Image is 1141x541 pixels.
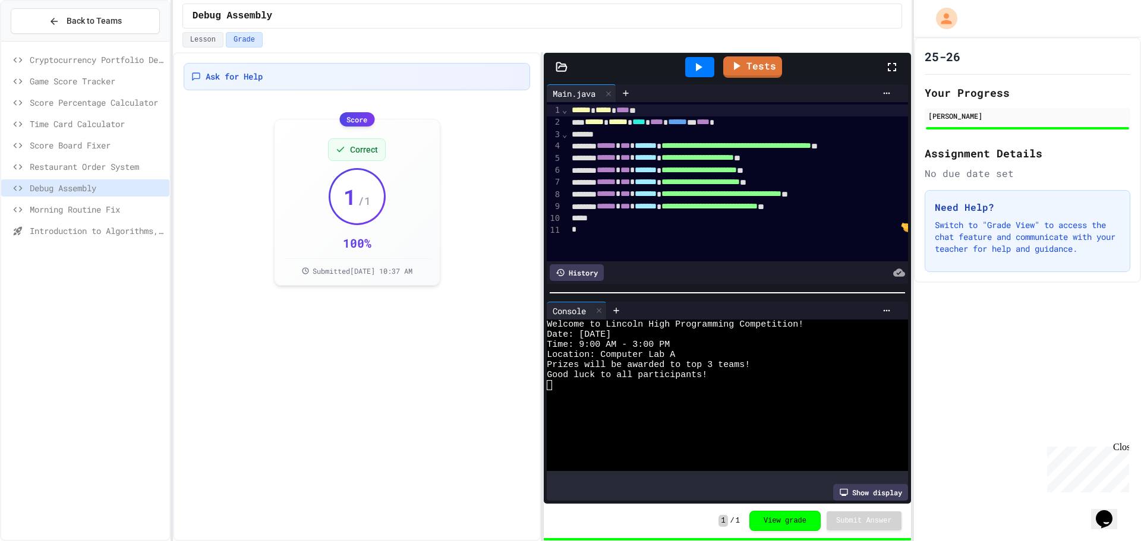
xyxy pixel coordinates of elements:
[736,516,740,526] span: 1
[547,116,562,128] div: 2
[11,8,160,34] button: Back to Teams
[923,5,960,32] div: My Account
[547,360,750,370] span: Prizes will be awarded to top 3 teams!
[547,330,611,340] span: Date: [DATE]
[343,185,357,208] span: 1
[562,129,568,139] span: Fold line
[836,516,892,526] span: Submit Answer
[547,213,562,224] div: 10
[350,144,378,156] span: Correct
[30,182,165,194] span: Debug Assembly
[547,176,562,188] div: 7
[935,219,1120,255] p: Switch to "Grade View" to access the chat feature and communicate with your teacher for help and ...
[928,110,1127,121] div: [PERSON_NAME]
[1042,442,1129,492] iframe: chat widget
[547,370,707,380] span: Good luck to all participants!
[547,189,562,201] div: 8
[67,15,122,27] span: Back to Teams
[30,96,165,109] span: Score Percentage Calculator
[313,266,412,276] span: Submitted [DATE] 10:37 AM
[568,102,934,261] div: To enrich screen reader interactions, please activate Accessibility in Grammarly extension settings
[547,350,675,360] span: Location: Computer Lab A
[730,516,735,526] span: /
[547,140,562,152] div: 4
[30,53,165,66] span: Cryptocurrency Portfolio Debugger
[547,105,562,116] div: 1
[358,192,371,209] span: / 1
[547,84,616,102] div: Main.java
[547,305,592,317] div: Console
[833,484,908,501] div: Show display
[206,71,263,83] span: Ask for Help
[182,32,223,48] button: Lesson
[718,515,727,527] span: 1
[226,32,263,48] button: Grade
[935,200,1120,214] h3: Need Help?
[925,166,1130,181] div: No due date set
[925,145,1130,162] h2: Assignment Details
[723,56,782,78] a: Tests
[749,511,821,531] button: View grade
[547,87,601,100] div: Main.java
[550,264,604,281] div: History
[547,302,607,319] div: Console
[30,160,165,173] span: Restaurant Order System
[1091,493,1129,529] iframe: chat widget
[547,164,562,176] div: 6
[547,153,562,164] div: 5
[30,139,165,151] span: Score Board Fixer
[343,235,371,251] div: 100 %
[562,105,568,115] span: Fold line
[5,5,82,75] div: Chat with us now!Close
[30,203,165,216] span: Morning Routine Fix
[925,48,960,65] h1: 25-26
[925,84,1130,101] h2: Your Progress
[547,129,562,141] div: 3
[827,511,902,530] button: Submit Answer
[547,224,562,236] div: 11
[30,75,165,87] span: Game Score Tracker
[547,319,803,330] span: Welcome to Lincoln High Programming Competition!
[547,340,670,350] span: Time: 9:00 AM - 3:00 PM
[547,201,562,213] div: 9
[30,118,165,130] span: Time Card Calculator
[193,9,272,23] span: Debug Assembly
[339,112,374,126] div: Score
[30,224,165,237] span: Introduction to Algorithms, Programming, and Compilers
